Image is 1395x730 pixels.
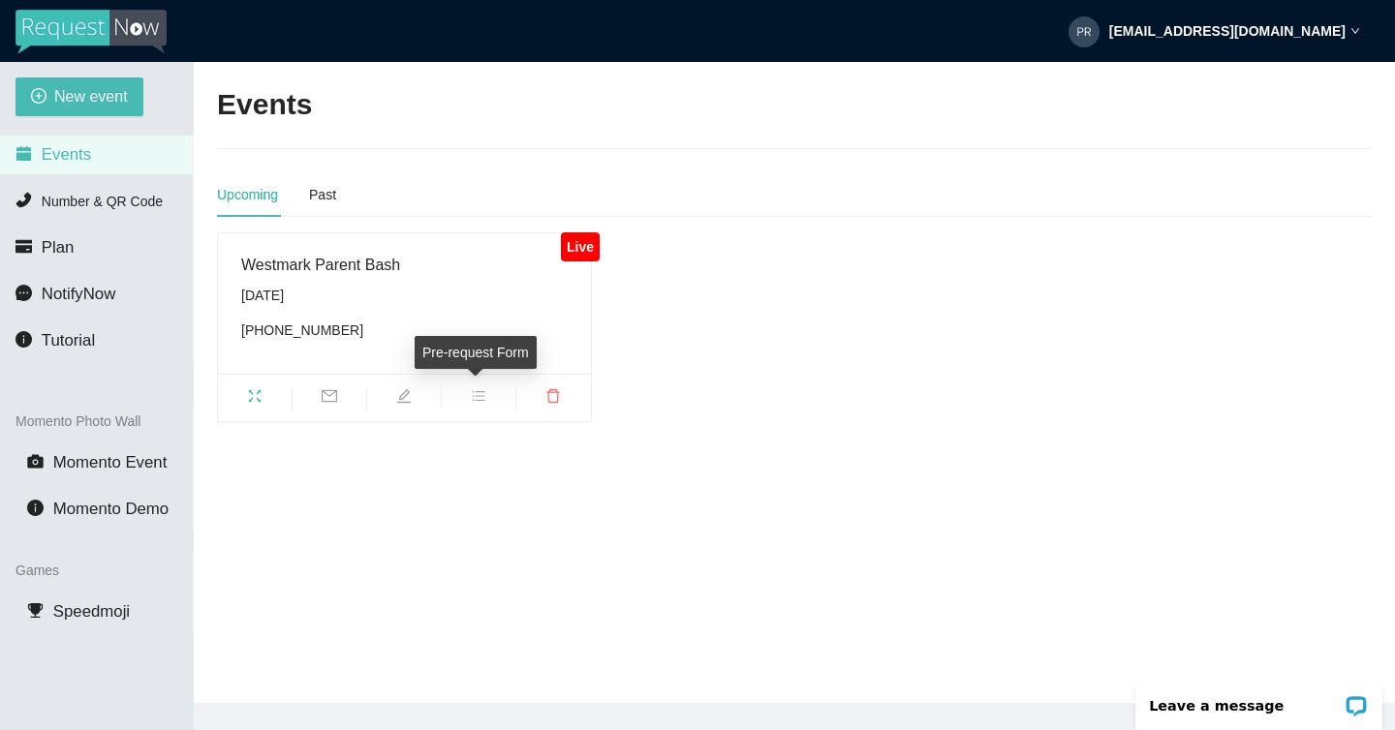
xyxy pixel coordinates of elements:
span: calendar [15,145,32,162]
span: Plan [42,238,75,257]
img: 8a3e34cc5c9ecde636bf99f82b4e702f [1069,16,1100,47]
span: mail [293,388,366,410]
span: plus-circle [31,88,46,106]
span: Speedmoji [53,602,130,621]
h2: Events [217,85,312,125]
span: New event [54,84,128,108]
div: Upcoming [217,184,278,205]
span: edit [367,388,441,410]
span: fullscreen [218,388,292,410]
span: down [1350,26,1360,36]
span: Tutorial [42,331,95,350]
div: Westmark Parent Bash [241,253,568,277]
span: camera [27,453,44,470]
span: trophy [27,602,44,619]
span: Events [42,145,91,164]
div: [DATE] [241,285,568,306]
div: Pre-request Form [415,336,537,369]
iframe: LiveChat chat widget [1123,669,1395,730]
span: info-circle [27,500,44,516]
span: info-circle [15,331,32,348]
span: Momento Event [53,453,168,471]
span: bars [442,388,515,410]
div: Past [309,184,336,205]
strong: [EMAIL_ADDRESS][DOMAIN_NAME] [1109,23,1346,39]
div: Live [561,232,599,261]
span: message [15,285,32,301]
button: plus-circleNew event [15,77,143,116]
span: delete [516,388,591,410]
span: Momento Demo [53,500,169,518]
img: RequestNow [15,10,167,54]
span: NotifyNow [42,285,115,303]
div: [PHONE_NUMBER] [241,319,568,341]
span: phone [15,192,32,208]
span: Number & QR Code [42,194,163,209]
span: credit-card [15,238,32,255]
